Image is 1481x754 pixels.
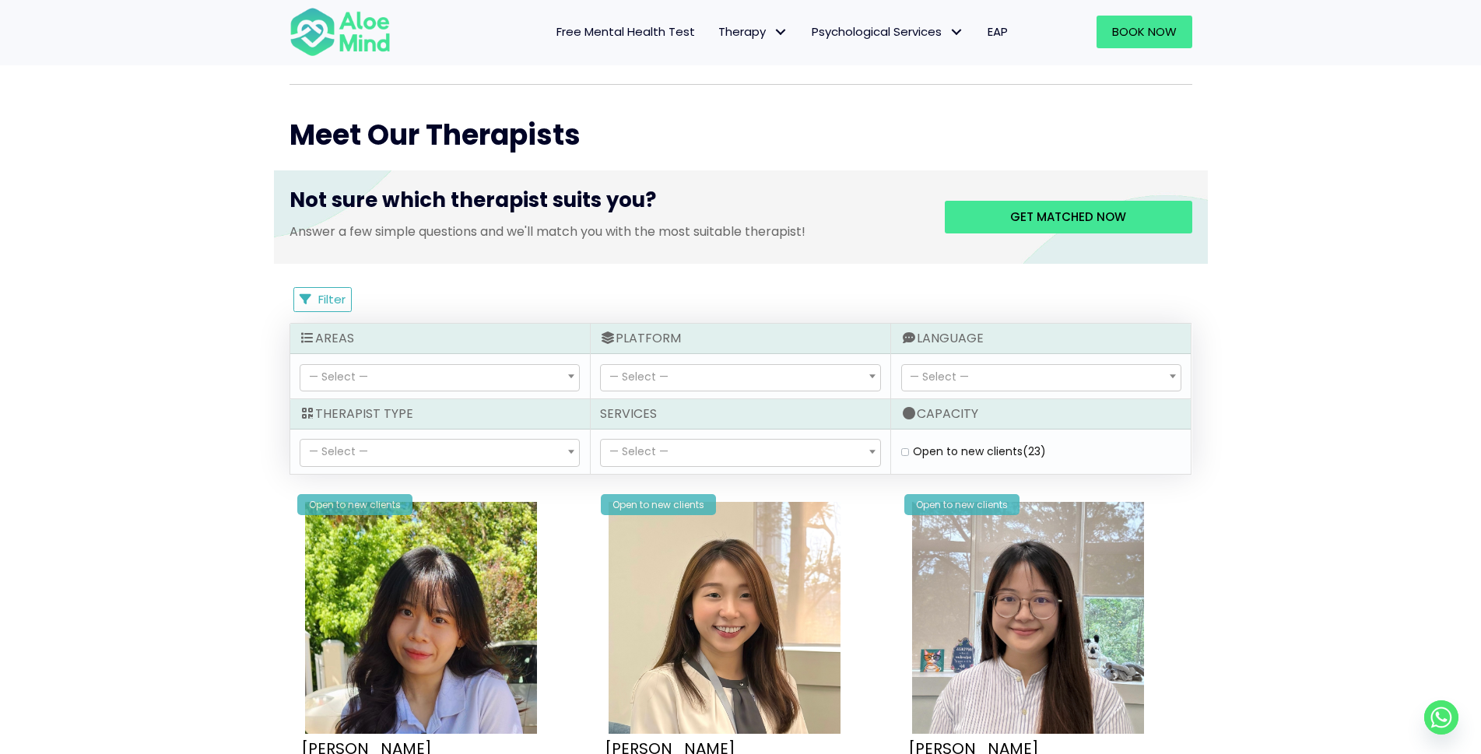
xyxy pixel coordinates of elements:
[290,399,590,430] div: Therapist Type
[800,16,976,48] a: Psychological ServicesPsychological Services: submenu
[609,369,669,384] span: — Select —
[290,6,391,58] img: Aloe mind Logo
[293,287,353,312] button: Filter Listings
[912,502,1144,734] img: IMG_3049 – Joanne Lee
[411,16,1020,48] nav: Menu
[305,502,537,734] img: Aloe Mind Profile Pic – Christie Yong Kar Xin
[976,16,1020,48] a: EAP
[891,324,1191,354] div: Language
[891,399,1191,430] div: Capacity
[913,444,1046,459] label: Open to new clients
[591,399,890,430] div: Services
[609,444,669,459] span: — Select —
[1010,209,1126,225] span: Get matched now
[707,16,800,48] a: TherapyTherapy: submenu
[297,494,412,515] div: Open to new clients
[290,115,581,155] span: Meet Our Therapists
[946,21,968,44] span: Psychological Services: submenu
[290,223,921,240] p: Answer a few simple questions and we'll match you with the most suitable therapist!
[290,186,921,222] h3: Not sure which therapist suits you?
[601,494,716,515] div: Open to new clients
[609,502,841,734] img: IMG_1660 – Tracy Kwah
[318,291,346,307] span: Filter
[545,16,707,48] a: Free Mental Health Test
[910,369,969,384] span: — Select —
[988,23,1008,40] span: EAP
[309,444,368,459] span: — Select —
[556,23,695,40] span: Free Mental Health Test
[770,21,792,44] span: Therapy: submenu
[904,494,1020,515] div: Open to new clients
[1097,16,1192,48] a: Book Now
[1424,700,1458,735] a: Whatsapp
[591,324,890,354] div: Platform
[718,23,788,40] span: Therapy
[290,324,590,354] div: Areas
[309,369,368,384] span: — Select —
[945,201,1192,233] a: Get matched now
[1112,23,1177,40] span: Book Now
[1023,444,1046,459] span: (23)
[812,23,964,40] span: Psychological Services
